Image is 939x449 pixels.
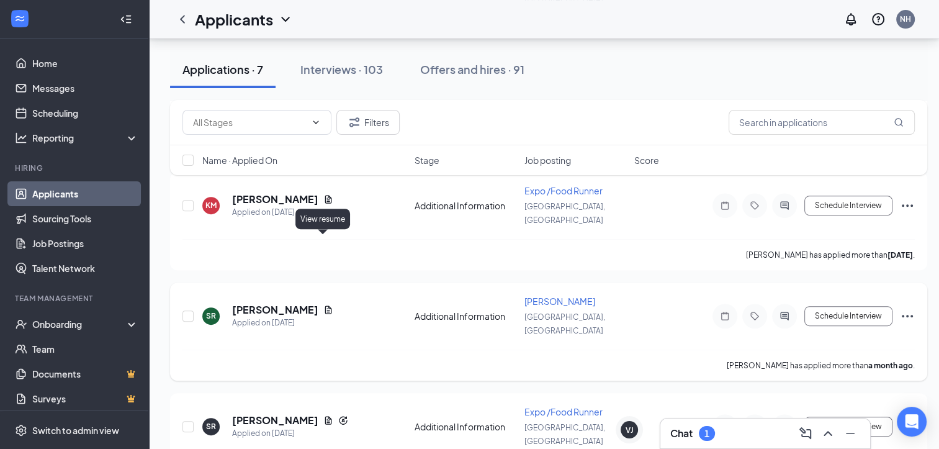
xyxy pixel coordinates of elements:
[670,427,693,440] h3: Chat
[900,198,915,213] svg: Ellipses
[887,250,913,260] b: [DATE]
[232,206,333,219] div: Applied on [DATE]
[206,421,216,432] div: SR
[120,13,132,25] svg: Collapse
[14,12,26,25] svg: WorkstreamLogo
[32,386,138,411] a: SurveysCrown
[336,110,400,135] button: Filter Filters
[717,311,732,321] svg: Note
[206,311,216,321] div: SR
[804,306,892,326] button: Schedule Interview
[32,424,119,437] div: Switch to admin view
[524,312,605,335] span: [GEOGRAPHIC_DATA], [GEOGRAPHIC_DATA]
[15,318,27,330] svg: UserCheck
[626,425,634,435] div: VJ
[32,181,138,206] a: Applicants
[32,231,138,256] a: Job Postings
[796,424,815,443] button: ComposeMessage
[205,200,217,211] div: KM
[15,163,136,173] div: Hiring
[232,317,333,329] div: Applied on [DATE]
[415,154,439,166] span: Stage
[717,201,732,211] svg: Note
[15,424,27,437] svg: Settings
[524,154,571,166] span: Job posting
[338,415,348,425] svg: Reapply
[32,256,138,281] a: Talent Network
[804,196,892,215] button: Schedule Interview
[871,12,886,27] svg: QuestionInfo
[729,110,915,135] input: Search in applications
[195,9,273,30] h1: Applicants
[182,61,263,77] div: Applications · 7
[311,117,321,127] svg: ChevronDown
[777,311,792,321] svg: ActiveChat
[727,360,915,371] p: [PERSON_NAME] has applied more than .
[415,199,517,212] div: Additional Information
[278,12,293,27] svg: ChevronDown
[415,420,517,433] div: Additional Information
[175,12,190,27] svg: ChevronLeft
[897,407,927,437] div: Open Intercom Messenger
[15,293,136,304] div: Team Management
[524,185,603,196] span: Expo /Food Runner
[300,61,383,77] div: Interviews · 103
[193,116,306,129] input: All Stages
[202,154,277,166] span: Name · Applied On
[894,117,904,127] svg: MagnifyingGlass
[747,311,762,321] svg: Tag
[804,417,892,437] button: Schedule Interview
[323,415,333,425] svg: Document
[747,201,762,211] svg: Tag
[524,423,605,446] span: [GEOGRAPHIC_DATA], [GEOGRAPHIC_DATA]
[32,337,138,361] a: Team
[232,193,318,206] h5: [PERSON_NAME]
[347,115,362,130] svg: Filter
[32,132,139,144] div: Reporting
[524,296,595,307] span: [PERSON_NAME]
[840,424,860,443] button: Minimize
[524,202,605,225] span: [GEOGRAPHIC_DATA], [GEOGRAPHIC_DATA]
[32,206,138,231] a: Sourcing Tools
[634,154,659,166] span: Score
[32,76,138,101] a: Messages
[32,318,128,330] div: Onboarding
[323,194,333,204] svg: Document
[900,14,911,24] div: NH
[900,309,915,324] svg: Ellipses
[420,61,524,77] div: Offers and hires · 91
[232,303,318,317] h5: [PERSON_NAME]
[323,305,333,315] svg: Document
[295,209,350,229] div: View resume
[843,12,858,27] svg: Notifications
[232,427,348,440] div: Applied on [DATE]
[415,310,517,322] div: Additional Information
[798,426,813,441] svg: ComposeMessage
[32,361,138,386] a: DocumentsCrown
[32,101,138,125] a: Scheduling
[32,51,138,76] a: Home
[868,361,913,370] b: a month ago
[746,250,915,260] p: [PERSON_NAME] has applied more than .
[524,406,603,417] span: Expo /Food Runner
[232,414,318,427] h5: [PERSON_NAME]
[15,132,27,144] svg: Analysis
[820,426,835,441] svg: ChevronUp
[777,201,792,211] svg: ActiveChat
[818,424,838,443] button: ChevronUp
[704,429,709,439] div: 1
[843,426,858,441] svg: Minimize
